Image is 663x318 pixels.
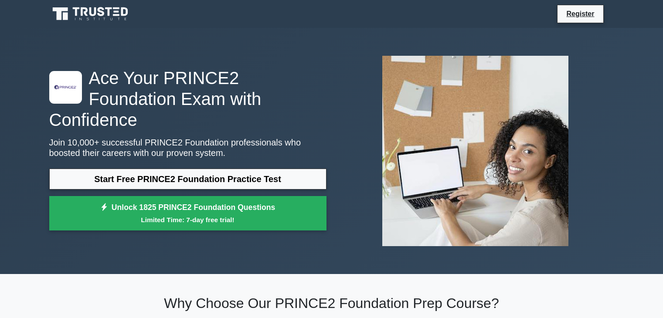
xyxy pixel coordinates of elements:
small: Limited Time: 7-day free trial! [60,215,316,225]
p: Join 10,000+ successful PRINCE2 Foundation professionals who boosted their careers with our prove... [49,137,326,158]
h2: Why Choose Our PRINCE2 Foundation Prep Course? [49,295,614,311]
h1: Ace Your PRINCE2 Foundation Exam with Confidence [49,68,326,130]
a: Unlock 1825 PRINCE2 Foundation QuestionsLimited Time: 7-day free trial! [49,196,326,231]
a: Register [561,8,599,19]
a: Start Free PRINCE2 Foundation Practice Test [49,169,326,189]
